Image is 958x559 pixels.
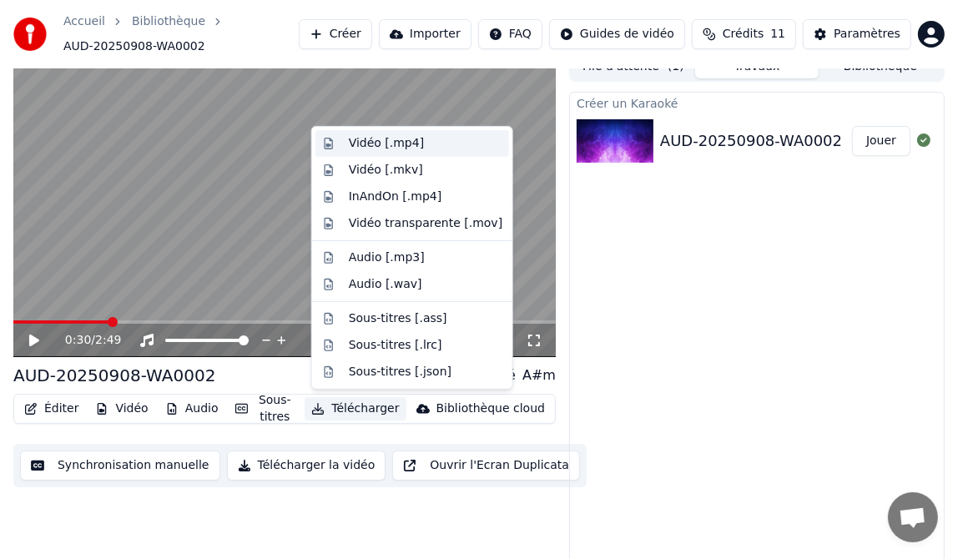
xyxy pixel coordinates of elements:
[803,19,911,49] button: Paramètres
[478,19,542,49] button: FAQ
[132,13,205,30] a: Bibliothèque
[392,451,580,481] button: Ouvrir l'Ecran Duplicata
[888,492,938,542] div: Ouvrir le chat
[13,18,47,51] img: youka
[88,397,154,421] button: Vidéo
[349,249,425,266] div: Audio [.mp3]
[349,189,442,205] div: InAndOn [.mp4]
[63,13,299,55] nav: breadcrumb
[63,38,205,55] span: AUD-20250908-WA0002
[13,364,215,387] div: AUD-20250908-WA0002
[349,337,442,354] div: Sous-titres [.lrc]
[349,135,424,152] div: Vidéo [.mp4]
[549,19,685,49] button: Guides de vidéo
[349,310,447,327] div: Sous-titres [.ass]
[723,26,764,43] span: Crédits
[522,365,556,385] div: A#m
[436,400,545,417] div: Bibliothèque cloud
[834,26,900,43] div: Paramètres
[305,397,406,421] button: Télécharger
[692,19,796,49] button: Crédits11
[65,332,105,349] div: /
[852,126,910,156] button: Jouer
[349,162,423,179] div: Vidéo [.mkv]
[770,26,785,43] span: 11
[349,215,502,232] div: Vidéo transparente [.mov]
[349,276,422,293] div: Audio [.wav]
[349,364,451,380] div: Sous-titres [.json]
[229,389,302,429] button: Sous-titres
[159,397,225,421] button: Audio
[18,397,85,421] button: Éditer
[63,13,105,30] a: Accueil
[379,19,471,49] button: Importer
[299,19,372,49] button: Créer
[20,451,220,481] button: Synchronisation manuelle
[570,93,944,113] div: Créer un Karaoké
[95,332,121,349] span: 2:49
[65,332,91,349] span: 0:30
[227,451,386,481] button: Télécharger la vidéo
[660,129,842,153] div: AUD-20250908-WA0002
